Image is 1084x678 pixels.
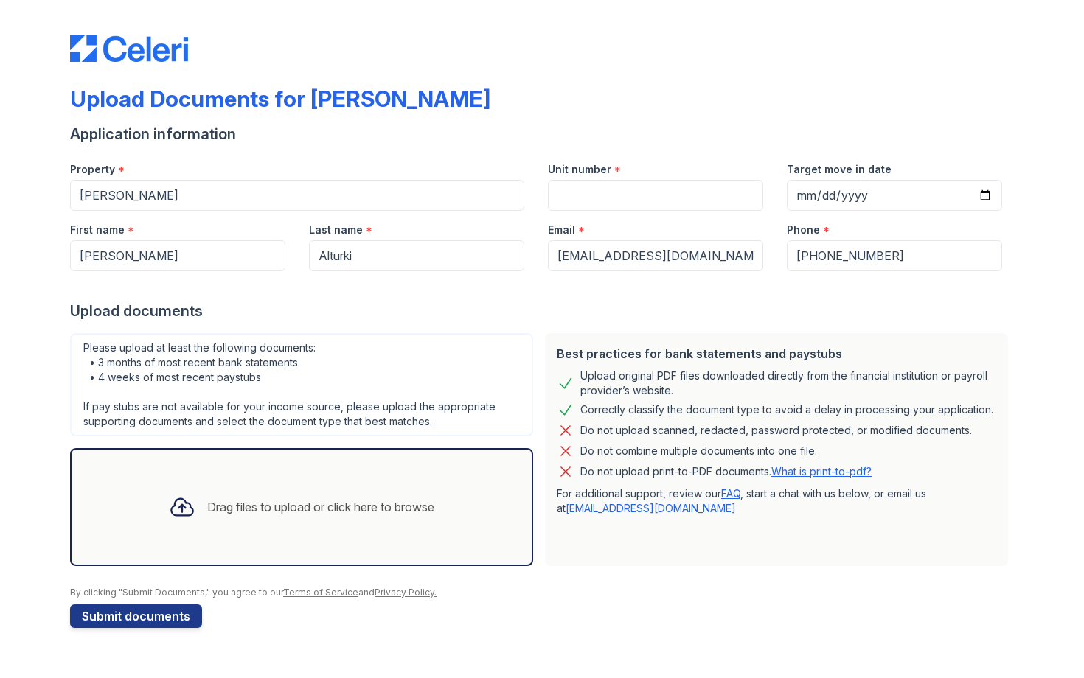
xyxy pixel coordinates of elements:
div: Do not upload scanned, redacted, password protected, or modified documents. [580,422,972,439]
div: Upload Documents for [PERSON_NAME] [70,85,490,112]
p: Do not upload print-to-PDF documents. [580,464,872,479]
div: Please upload at least the following documents: • 3 months of most recent bank statements • 4 wee... [70,333,533,436]
label: Last name [309,223,363,237]
div: Best practices for bank statements and paystubs [557,345,996,363]
div: Drag files to upload or click here to browse [207,498,434,516]
button: Submit documents [70,604,202,628]
a: [EMAIL_ADDRESS][DOMAIN_NAME] [566,502,736,514]
div: Upload documents [70,301,1014,321]
div: Correctly classify the document type to avoid a delay in processing your application. [580,401,993,419]
label: First name [70,223,125,237]
a: Terms of Service [283,587,358,598]
div: By clicking "Submit Documents," you agree to our and [70,587,1014,598]
label: Target move in date [787,162,892,177]
a: FAQ [721,487,740,500]
a: Privacy Policy. [375,587,437,598]
label: Email [548,223,575,237]
label: Phone [787,223,820,237]
a: What is print-to-pdf? [771,465,872,478]
label: Property [70,162,115,177]
div: Upload original PDF files downloaded directly from the financial institution or payroll provider’... [580,368,996,398]
label: Unit number [548,162,611,177]
div: Do not combine multiple documents into one file. [580,442,817,460]
img: CE_Logo_Blue-a8612792a0a2168367f1c8372b55b34899dd931a85d93a1a3d3e32e68fde9ad4.png [70,35,188,62]
p: For additional support, review our , start a chat with us below, or email us at [557,486,996,516]
div: Application information [70,124,1014,144]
